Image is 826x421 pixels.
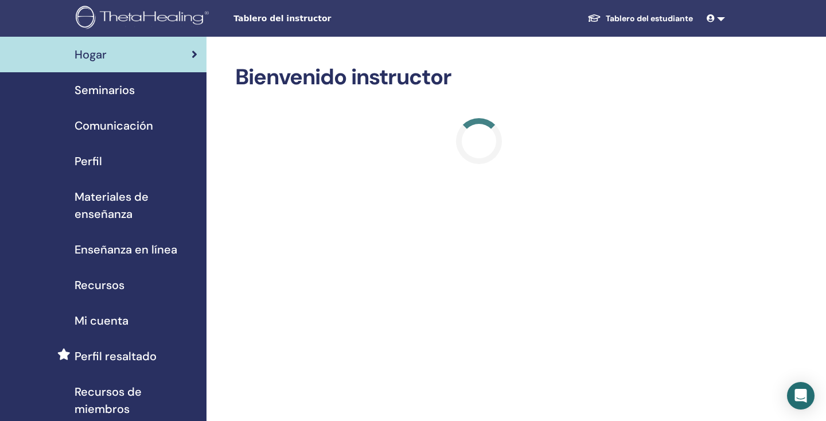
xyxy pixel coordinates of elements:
span: Materiales de enseñanza [75,188,197,223]
span: Recursos de miembros [75,383,197,418]
span: Recursos [75,276,124,294]
div: Open Intercom Messenger [787,382,815,410]
span: Perfil resaltado [75,348,157,365]
img: graduation-cap-white.svg [587,13,601,23]
span: Enseñanza en línea [75,241,177,258]
h2: Bienvenido instructor [235,64,723,91]
img: logo.png [76,6,213,32]
span: Perfil [75,153,102,170]
span: Tablero del instructor [233,13,406,25]
a: Tablero del estudiante [578,8,702,29]
span: Mi cuenta [75,312,128,329]
span: Seminarios [75,81,135,99]
span: Comunicación [75,117,153,134]
span: Hogar [75,46,107,63]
